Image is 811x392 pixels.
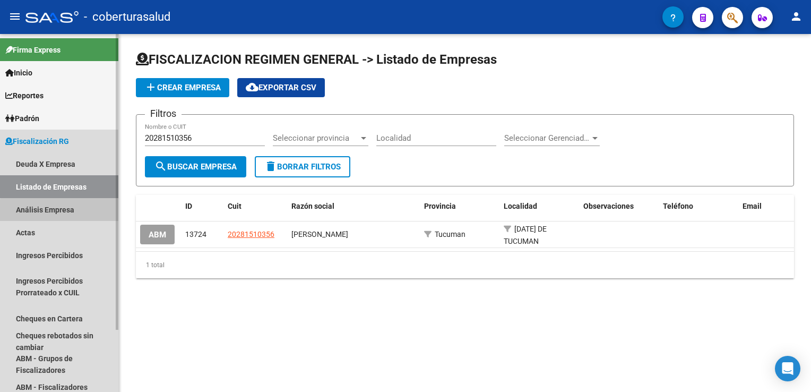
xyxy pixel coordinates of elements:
[181,195,223,218] datatable-header-cell: ID
[435,230,465,238] span: Tucuman
[504,202,537,210] span: Localidad
[420,195,499,218] datatable-header-cell: Provincia
[579,195,659,218] datatable-header-cell: Observaciones
[5,135,69,147] span: Fiscalización RG
[5,44,61,56] span: Firma Express
[5,113,39,124] span: Padrón
[144,83,221,92] span: Crear Empresa
[185,202,192,210] span: ID
[223,195,287,218] datatable-header-cell: Cuit
[504,133,590,143] span: Seleccionar Gerenciador
[273,133,359,143] span: Seleccionar provincia
[790,10,803,23] mat-icon: person
[246,83,316,92] span: Exportar CSV
[154,162,237,172] span: Buscar Empresa
[246,81,258,93] mat-icon: cloud_download
[264,160,277,173] mat-icon: delete
[5,67,32,79] span: Inicio
[136,78,229,97] button: Crear Empresa
[228,202,241,210] span: Cuit
[144,81,157,93] mat-icon: add
[659,195,738,218] datatable-header-cell: Teléfono
[136,52,497,67] span: FISCALIZACION REGIMEN GENERAL -> Listado de Empresas
[154,160,167,173] mat-icon: search
[84,5,170,29] span: - coberturasalud
[149,230,166,240] span: ABM
[8,10,21,23] mat-icon: menu
[264,162,341,172] span: Borrar Filtros
[145,106,182,121] h3: Filtros
[140,225,175,244] button: ABM
[145,156,246,177] button: Buscar Empresa
[228,230,274,238] span: 20281510356
[185,230,206,238] span: 13724
[287,195,420,218] datatable-header-cell: Razón social
[775,356,800,381] div: Open Intercom Messenger
[136,252,794,278] div: 1 total
[583,202,634,210] span: Observaciones
[291,202,334,210] span: Razón social
[663,202,693,210] span: Teléfono
[743,202,762,210] span: Email
[499,195,579,218] datatable-header-cell: Localidad
[255,156,350,177] button: Borrar Filtros
[504,225,547,245] span: [DATE] DE TUCUMAN
[424,202,456,210] span: Provincia
[237,78,325,97] button: Exportar CSV
[291,230,348,238] span: SARRALDE FEDERICO DANIEL
[5,90,44,101] span: Reportes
